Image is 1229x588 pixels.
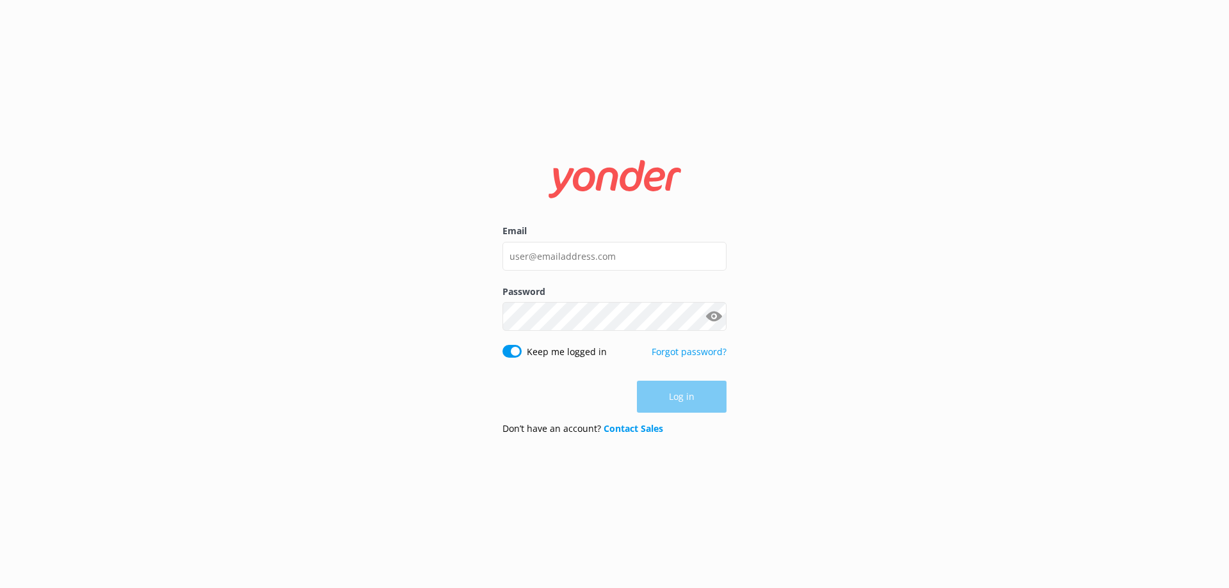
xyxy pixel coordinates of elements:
[502,242,727,271] input: user@emailaddress.com
[652,346,727,358] a: Forgot password?
[502,422,663,436] p: Don’t have an account?
[701,304,727,330] button: Show password
[604,422,663,434] a: Contact Sales
[502,285,727,299] label: Password
[502,224,727,238] label: Email
[527,345,607,359] label: Keep me logged in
